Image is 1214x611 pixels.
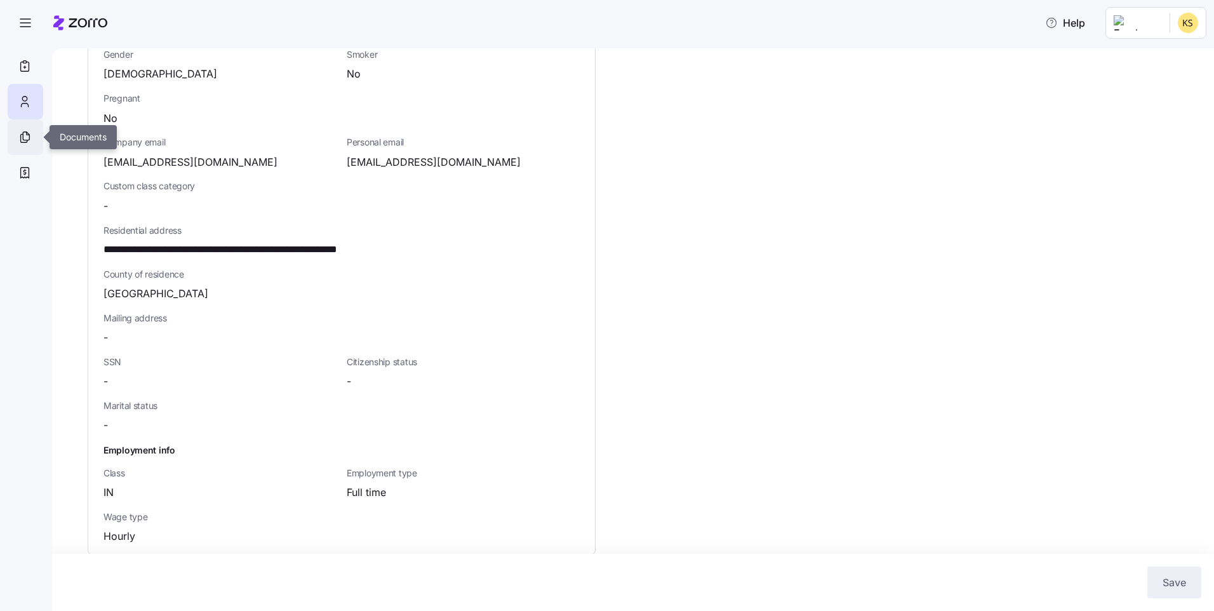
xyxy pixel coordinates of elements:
span: Pregnant [103,92,580,105]
span: Gender [103,48,337,61]
span: No [347,66,361,82]
span: - [103,417,108,433]
span: Save [1163,575,1186,590]
span: Citizenship status [347,356,580,368]
span: [DEMOGRAPHIC_DATA] [103,66,217,82]
span: [GEOGRAPHIC_DATA] [103,286,208,302]
span: Wage type [103,511,337,523]
span: Help [1045,15,1085,30]
span: Company email [103,136,337,149]
span: - [103,198,108,214]
button: Help [1035,10,1095,36]
span: Mailing address [103,312,580,325]
span: Personal email [347,136,580,149]
span: County of residence [103,268,580,281]
span: IN [103,485,114,500]
span: SSN [103,356,337,368]
span: [EMAIL_ADDRESS][DOMAIN_NAME] [103,154,277,170]
img: Employer logo [1114,15,1159,30]
span: Smoker [347,48,580,61]
span: Residential address [103,224,580,237]
span: Employment type [347,467,580,480]
h1: Employment info [103,443,580,457]
span: - [347,373,351,389]
button: Save [1147,567,1201,598]
span: Full time [347,485,386,500]
span: - [103,330,108,346]
span: No [103,111,117,126]
span: [EMAIL_ADDRESS][DOMAIN_NAME] [347,154,521,170]
span: Marital status [103,399,337,412]
span: Custom class category [103,180,337,192]
span: Class [103,467,337,480]
span: - [103,373,108,389]
img: 4f5371ac34beed534696a2210a9ca926 [1178,13,1198,33]
span: Hourly [103,528,135,544]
